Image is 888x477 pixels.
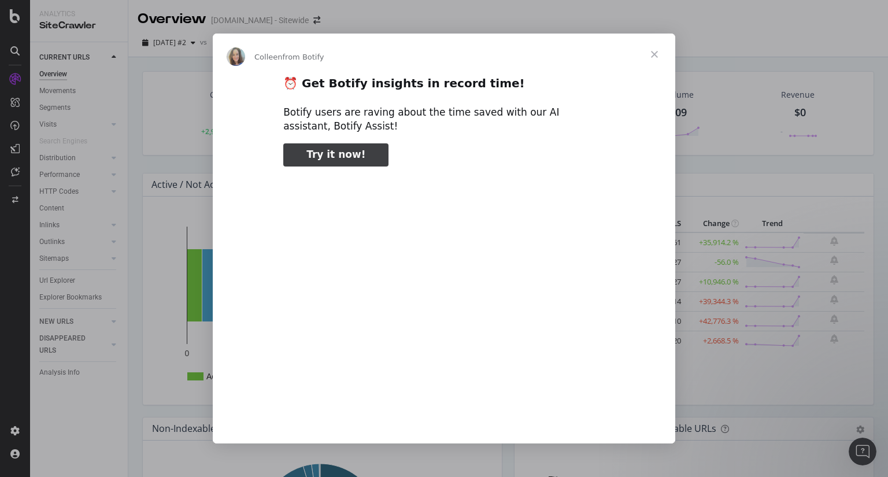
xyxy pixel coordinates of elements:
div: Botify users are raving about the time saved with our AI assistant, Botify Assist! [283,106,605,134]
a: Try it now! [283,143,388,167]
video: Play video [203,176,685,417]
h2: ⏰ Get Botify insights in record time! [283,76,605,97]
span: Try it now! [306,149,365,160]
span: from Botify [283,53,324,61]
img: Profile image for Colleen [227,47,245,66]
span: Colleen [254,53,283,61]
span: Close [634,34,675,75]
